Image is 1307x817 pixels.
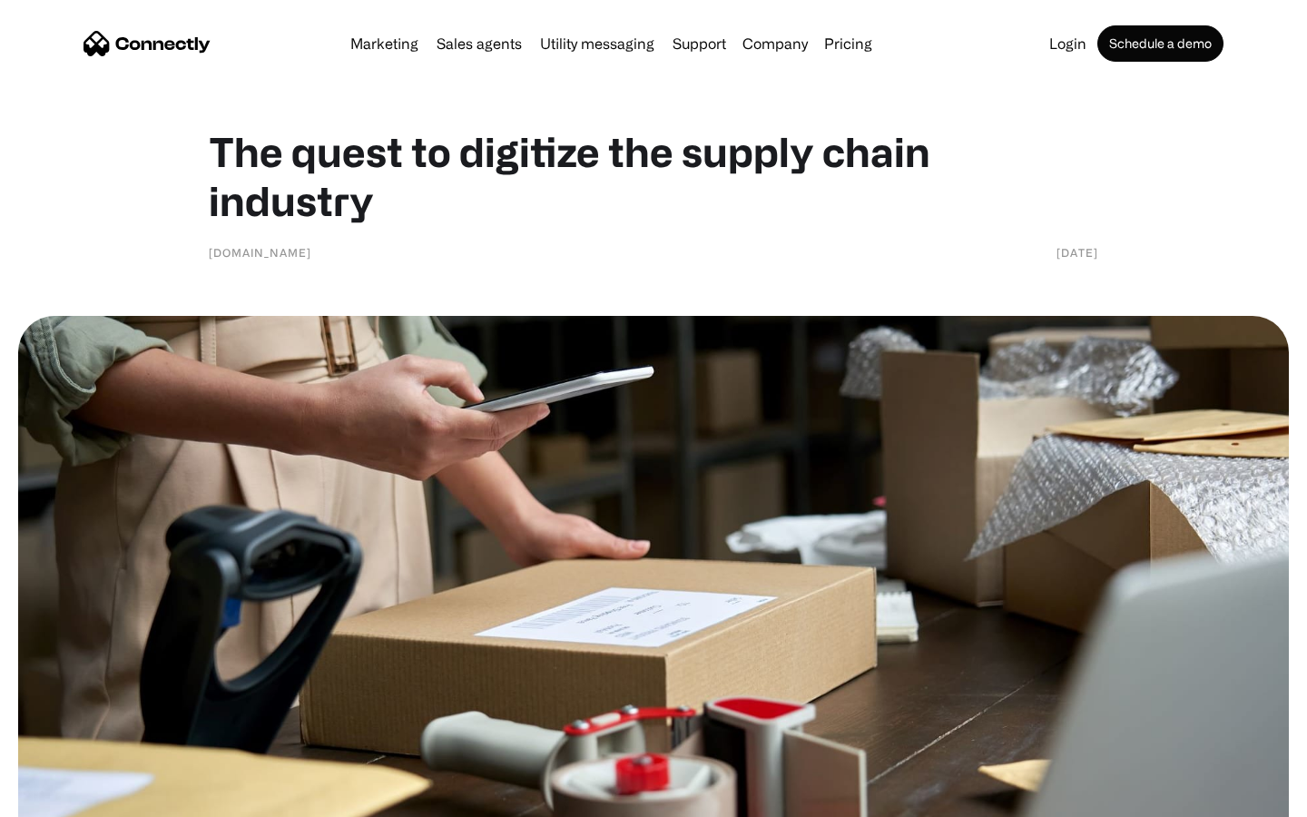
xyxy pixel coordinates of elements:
[343,36,426,51] a: Marketing
[665,36,733,51] a: Support
[1056,243,1098,261] div: [DATE]
[36,785,109,811] ul: Language list
[737,31,813,56] div: Company
[742,31,808,56] div: Company
[84,30,211,57] a: home
[429,36,529,51] a: Sales agents
[209,127,1098,225] h1: The quest to digitize the supply chain industry
[18,785,109,811] aside: Language selected: English
[1097,25,1223,62] a: Schedule a demo
[817,36,880,51] a: Pricing
[1042,36,1094,51] a: Login
[533,36,662,51] a: Utility messaging
[209,243,311,261] div: [DOMAIN_NAME]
